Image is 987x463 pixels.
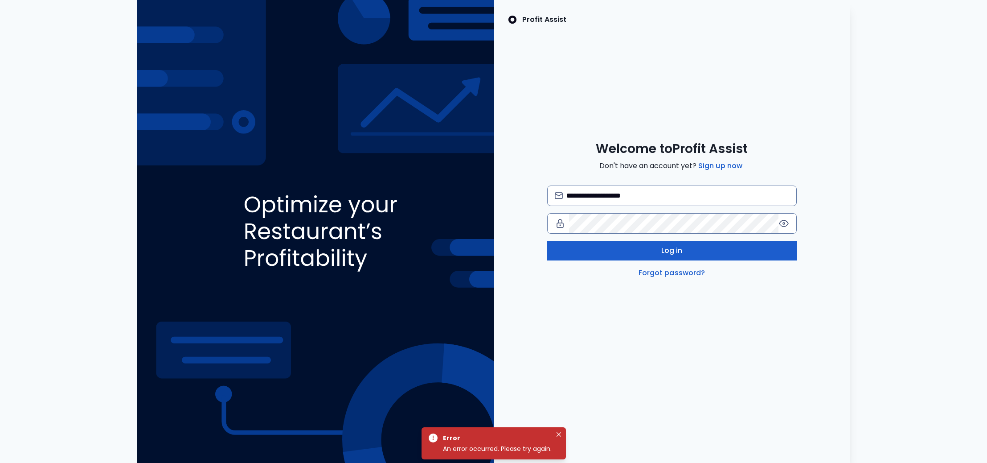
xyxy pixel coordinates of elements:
[443,433,548,443] div: Error
[661,245,683,256] span: Log in
[555,192,563,199] img: email
[553,429,564,440] button: Close
[547,241,797,260] button: Log in
[443,443,552,454] div: An error occurred. Please try again.
[522,14,566,25] p: Profit Assist
[696,161,744,171] a: Sign up now
[508,14,517,25] img: SpotOn Logo
[596,141,748,157] span: Welcome to Profit Assist
[599,161,744,171] span: Don't have an account yet?
[637,268,707,278] a: Forgot password?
